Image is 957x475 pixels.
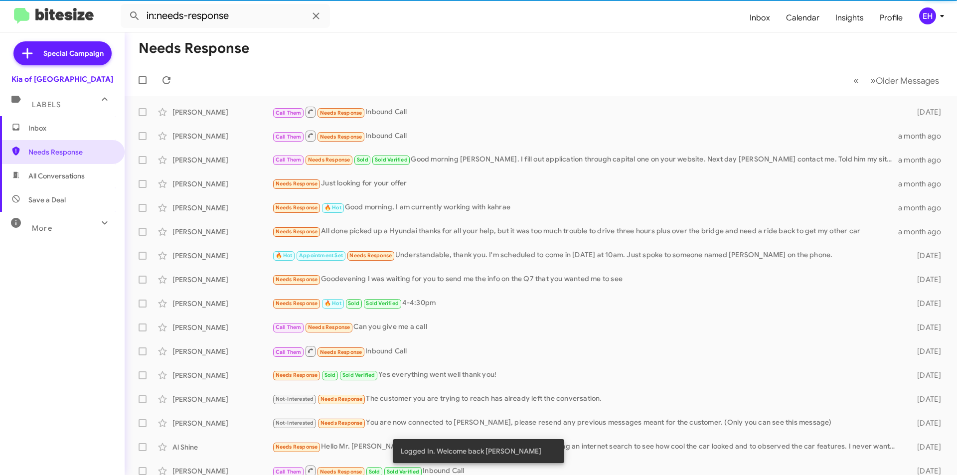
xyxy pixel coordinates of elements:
div: 4-4:30pm [272,298,901,309]
span: Needs Response [276,228,318,235]
span: Needs Response [308,157,350,163]
span: All Conversations [28,171,85,181]
span: » [870,74,876,87]
div: Goodevening I was waiting for you to send me the info on the Q7 that you wanted me to see [272,274,901,285]
div: [DATE] [901,299,949,309]
span: Needs Response [276,372,318,378]
span: Sold Verified [342,372,375,378]
div: [DATE] [901,346,949,356]
div: [PERSON_NAME] [172,346,272,356]
div: You are now connected to [PERSON_NAME], please resend any previous messages meant for the custome... [272,417,901,429]
div: [PERSON_NAME] [172,299,272,309]
span: 🔥 Hot [324,300,341,307]
span: Needs Response [276,444,318,450]
span: Needs Response [320,349,362,355]
span: Needs Response [276,180,318,187]
span: Needs Response [308,324,350,330]
div: Inbound Call [272,106,901,118]
div: a month ago [898,203,949,213]
span: Needs Response [320,420,363,426]
h1: Needs Response [139,40,249,56]
span: More [32,224,52,233]
span: Call Them [276,469,302,475]
a: Insights [827,3,872,32]
span: Labels [32,100,61,109]
div: [PERSON_NAME] [172,394,272,404]
div: Kia of [GEOGRAPHIC_DATA] [11,74,113,84]
div: [DATE] [901,418,949,428]
span: 🔥 Hot [324,204,341,211]
span: Sold [369,469,380,475]
button: EH [911,7,946,24]
span: Save a Deal [28,195,66,205]
div: Al Shine [172,442,272,452]
a: Calendar [778,3,827,32]
div: [DATE] [901,322,949,332]
div: [PERSON_NAME] [172,418,272,428]
span: Sold Verified [366,300,399,307]
input: Search [121,4,330,28]
span: Appointment Set [299,252,343,259]
button: Next [864,70,945,91]
span: Older Messages [876,75,939,86]
span: Not-Interested [276,420,314,426]
div: [PERSON_NAME] [172,227,272,237]
span: Sold [348,300,359,307]
span: Call Them [276,349,302,355]
div: Hello Mr. [PERSON_NAME],Sorry for the inconvenience, but I was just doing an internet search to s... [272,441,901,453]
span: Sold Verified [375,157,408,163]
div: a month ago [898,155,949,165]
div: [DATE] [901,394,949,404]
span: Needs Response [320,396,363,402]
div: [PERSON_NAME] [172,275,272,285]
div: [DATE] [901,370,949,380]
div: EH [919,7,936,24]
div: [DATE] [901,107,949,117]
nav: Page navigation example [848,70,945,91]
span: 🔥 Hot [276,252,293,259]
div: Just looking for your offer [272,178,898,189]
span: Call Them [276,134,302,140]
div: Good morning, I am currently working with kahrae [272,202,898,213]
a: Special Campaign [13,41,112,65]
div: [PERSON_NAME] [172,155,272,165]
div: a month ago [898,227,949,237]
div: The customer you are trying to reach has already left the conversation. [272,393,901,405]
span: Call Them [276,157,302,163]
span: Needs Response [349,252,392,259]
span: Needs Response [276,204,318,211]
div: Inbound Call [272,130,898,142]
div: Good morning [PERSON_NAME]. I fill out application through capital one on your website. Next day ... [272,154,898,165]
div: Inbound Call [272,345,901,357]
button: Previous [847,70,865,91]
div: Understandable, thank you. I'm scheduled to come in [DATE] at 10am. Just spoke to someone named [... [272,250,901,261]
span: Special Campaign [43,48,104,58]
div: [PERSON_NAME] [172,322,272,332]
div: Yes everything went well thank you! [272,369,901,381]
div: [PERSON_NAME] [172,203,272,213]
span: Needs Response [28,147,113,157]
div: [PERSON_NAME] [172,251,272,261]
span: Sold [324,372,336,378]
div: a month ago [898,131,949,141]
span: « [853,74,859,87]
div: [DATE] [901,275,949,285]
span: Needs Response [320,110,362,116]
span: Needs Response [276,300,318,307]
div: [PERSON_NAME] [172,179,272,189]
span: Sold [357,157,368,163]
span: Inbox [28,123,113,133]
div: [DATE] [901,442,949,452]
a: Inbox [742,3,778,32]
div: Can you give me a call [272,321,901,333]
span: Not-Interested [276,396,314,402]
a: Profile [872,3,911,32]
div: a month ago [898,179,949,189]
span: Needs Response [320,134,362,140]
span: Call Them [276,110,302,116]
span: Needs Response [320,469,362,475]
